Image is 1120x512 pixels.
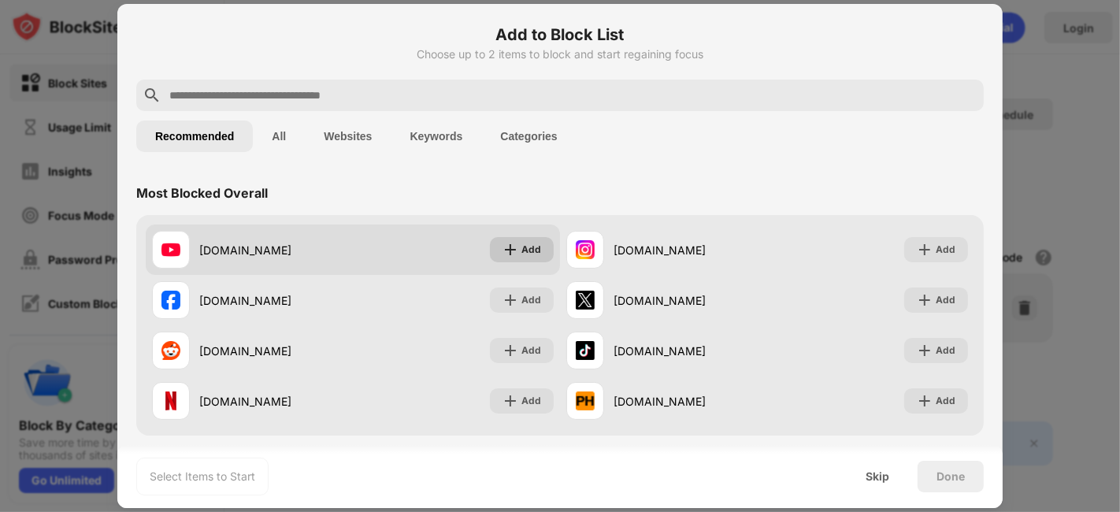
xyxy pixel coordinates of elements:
[614,242,767,258] div: [DOMAIN_NAME]
[136,48,984,61] div: Choose up to 2 items to block and start regaining focus
[391,121,481,152] button: Keywords
[936,292,955,308] div: Add
[521,343,541,358] div: Add
[161,291,180,310] img: favicons
[576,240,595,259] img: favicons
[199,292,353,309] div: [DOMAIN_NAME]
[161,341,180,360] img: favicons
[136,185,268,201] div: Most Blocked Overall
[481,121,576,152] button: Categories
[199,393,353,410] div: [DOMAIN_NAME]
[614,393,767,410] div: [DOMAIN_NAME]
[253,121,305,152] button: All
[576,341,595,360] img: favicons
[936,242,955,258] div: Add
[936,393,955,409] div: Add
[199,343,353,359] div: [DOMAIN_NAME]
[150,469,255,484] div: Select Items to Start
[614,292,767,309] div: [DOMAIN_NAME]
[936,343,955,358] div: Add
[936,470,965,483] div: Done
[521,242,541,258] div: Add
[521,292,541,308] div: Add
[199,242,353,258] div: [DOMAIN_NAME]
[614,343,767,359] div: [DOMAIN_NAME]
[521,393,541,409] div: Add
[866,470,889,483] div: Skip
[161,240,180,259] img: favicons
[576,291,595,310] img: favicons
[136,121,253,152] button: Recommended
[305,121,391,152] button: Websites
[136,23,984,46] h6: Add to Block List
[576,391,595,410] img: favicons
[161,391,180,410] img: favicons
[143,86,161,105] img: search.svg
